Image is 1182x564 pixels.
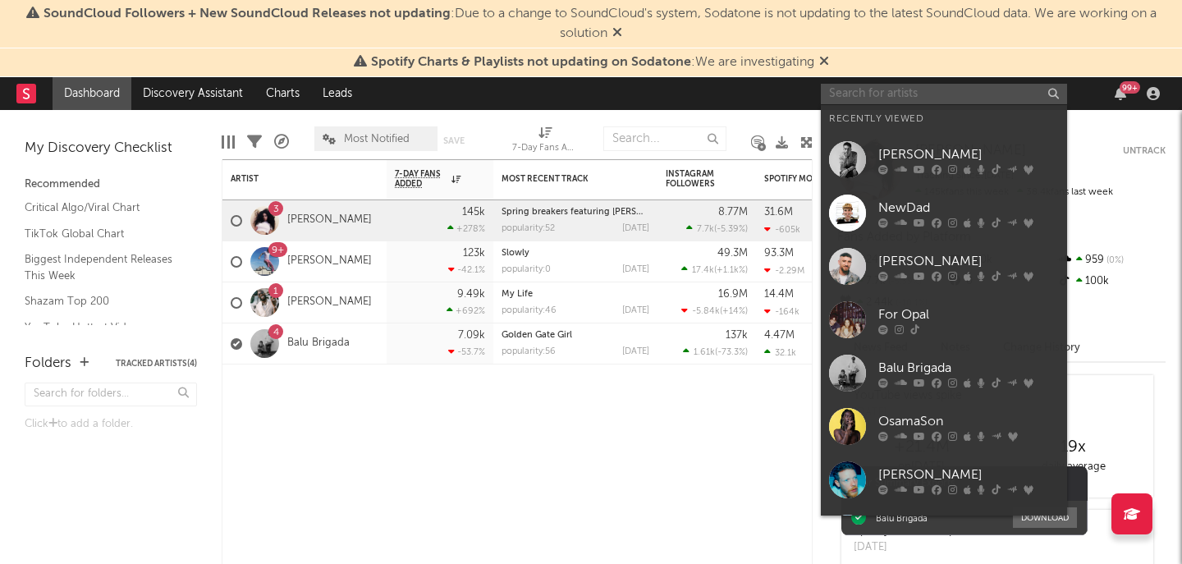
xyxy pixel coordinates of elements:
[764,347,796,358] div: 32.1k
[764,289,794,300] div: 14.4M
[821,240,1067,293] a: [PERSON_NAME]
[997,457,1149,477] div: daily average
[717,225,745,234] span: -5.39 %
[764,224,800,235] div: -605k
[717,266,745,275] span: +1.1k %
[622,306,649,315] div: [DATE]
[447,223,485,234] div: +278 %
[878,144,1059,164] div: [PERSON_NAME]
[44,7,451,21] span: SoundCloud Followers + New SoundCloud Releases not updating
[502,290,649,299] div: My Life
[878,198,1059,218] div: NewDad
[692,307,720,316] span: -5.84k
[502,265,551,274] div: popularity: 0
[448,346,485,357] div: -53.7 %
[878,411,1059,431] div: OsamaSon
[25,175,197,195] div: Recommended
[829,109,1059,129] div: Recently Viewed
[25,292,181,310] a: Shazam Top 200
[247,118,262,166] div: Filters
[512,118,578,166] div: 7-Day Fans Added (7-Day Fans Added)
[622,265,649,274] div: [DATE]
[1115,87,1126,100] button: 99+
[463,248,485,259] div: 123k
[512,139,578,158] div: 7-Day Fans Added (7-Day Fans Added)
[25,199,181,217] a: Critical Algo/Viral Chart
[681,305,748,316] div: ( )
[764,306,799,317] div: -164k
[443,136,465,145] button: Save
[854,539,970,556] div: [DATE]
[447,305,485,316] div: +692 %
[718,207,748,218] div: 8.77M
[502,174,625,184] div: Most Recent Track
[371,56,691,69] span: Spotify Charts & Playlists not updating on Sodatone
[502,249,649,258] div: Slowly
[717,248,748,259] div: 49.3M
[25,319,181,337] a: YouTube Hottest Videos
[25,139,197,158] div: My Discovery Checklist
[502,347,556,356] div: popularity: 56
[876,512,928,524] div: Balu Brigada
[502,331,649,340] div: Golden Gate Girl
[821,507,1067,560] a: chase usa
[764,207,793,218] div: 31.6M
[254,77,311,110] a: Charts
[612,27,622,40] span: Dismiss
[821,133,1067,186] a: [PERSON_NAME]
[457,289,485,300] div: 9.49k
[502,306,557,315] div: popularity: 46
[116,360,197,368] button: Tracked Artists(4)
[878,358,1059,378] div: Balu Brigada
[448,264,485,275] div: -42.1 %
[764,330,795,341] div: 4.47M
[622,224,649,233] div: [DATE]
[1123,143,1166,159] button: Untrack
[819,56,829,69] span: Dismiss
[344,134,410,144] span: Most Notified
[997,438,1149,457] div: 19 x
[395,169,447,189] span: 7-Day Fans Added
[25,415,197,434] div: Click to add a folder.
[287,254,372,268] a: [PERSON_NAME]
[222,118,235,166] div: Edit Columns
[53,77,131,110] a: Dashboard
[764,248,794,259] div: 93.3M
[622,347,649,356] div: [DATE]
[878,465,1059,484] div: [PERSON_NAME]
[1056,250,1166,271] div: 959
[821,84,1067,104] input: Search for artists
[311,77,364,110] a: Leads
[1120,81,1140,94] div: 99 +
[821,400,1067,453] a: OsamaSon
[502,249,529,258] a: Slowly
[25,354,71,374] div: Folders
[502,331,572,340] a: Golden Gate Girl
[722,307,745,316] span: +14 %
[821,186,1067,240] a: NewDad
[1013,507,1077,528] button: Download
[1104,256,1124,265] span: 0 %
[371,56,814,69] span: : We are investigating
[287,337,350,351] a: Balu Brigada
[131,77,254,110] a: Discovery Assistant
[231,174,354,184] div: Artist
[686,223,748,234] div: ( )
[25,250,181,284] a: Biggest Independent Releases This Week
[25,225,181,243] a: TikTok Global Chart
[821,346,1067,400] a: Balu Brigada
[458,330,485,341] div: 7.09k
[666,169,723,189] div: Instagram Followers
[25,383,197,406] input: Search for folders...
[44,7,1157,40] span: : Due to a change to SoundCloud's system, Sodatone is not updating to the latest SoundCloud data....
[502,290,533,299] a: My Life
[878,251,1059,271] div: [PERSON_NAME]
[462,207,485,218] div: 145k
[287,296,372,310] a: [PERSON_NAME]
[694,348,715,357] span: 1.61k
[821,453,1067,507] a: [PERSON_NAME]
[718,289,748,300] div: 16.9M
[287,213,372,227] a: [PERSON_NAME]
[764,174,887,184] div: Spotify Monthly Listeners
[726,330,748,341] div: 137k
